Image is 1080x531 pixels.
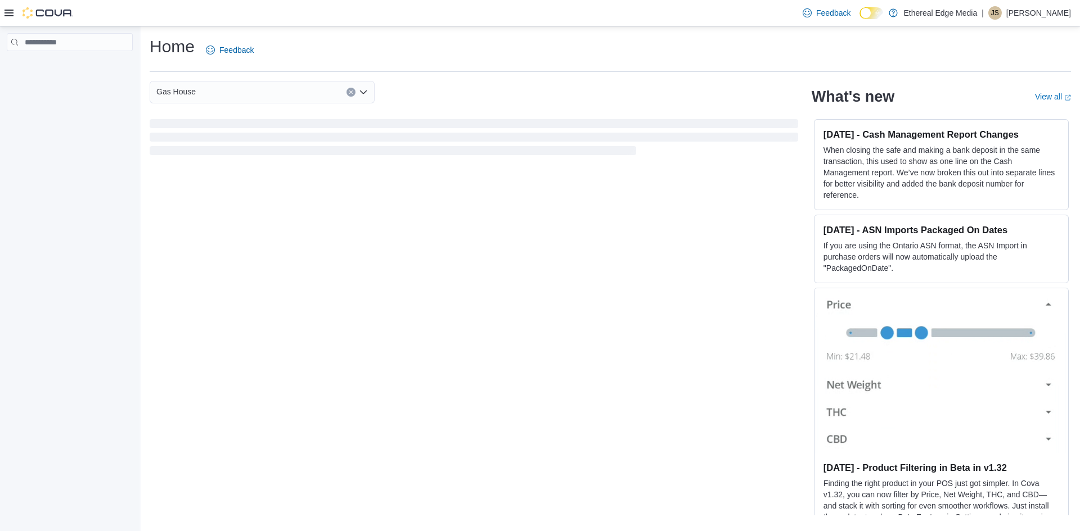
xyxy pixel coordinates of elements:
a: View allExternal link [1035,92,1071,101]
p: If you are using the Ontario ASN format, the ASN Import in purchase orders will now automatically... [823,240,1059,274]
span: JS [991,6,999,20]
span: Loading [150,121,798,157]
em: Beta Features [897,512,947,521]
button: Clear input [346,88,355,97]
h3: [DATE] - ASN Imports Packaged On Dates [823,224,1059,235]
a: Feedback [798,2,855,24]
h3: [DATE] - Product Filtering in Beta in v1.32 [823,462,1059,473]
h3: [DATE] - Cash Management Report Changes [823,129,1059,140]
h2: What's new [812,88,894,106]
img: Cova [22,7,73,19]
p: Ethereal Edge Media [903,6,977,20]
span: Feedback [816,7,850,19]
span: Feedback [219,44,254,56]
input: Dark Mode [859,7,883,19]
a: Feedback [201,39,258,61]
p: When closing the safe and making a bank deposit in the same transaction, this used to show as one... [823,144,1059,201]
p: | [982,6,984,20]
nav: Complex example [7,53,133,80]
span: Dark Mode [859,19,860,20]
svg: External link [1064,94,1071,101]
p: [PERSON_NAME] [1006,6,1071,20]
button: Open list of options [359,88,368,97]
h1: Home [150,35,195,58]
div: Justin Steinert [988,6,1002,20]
span: Gas House [156,85,196,98]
